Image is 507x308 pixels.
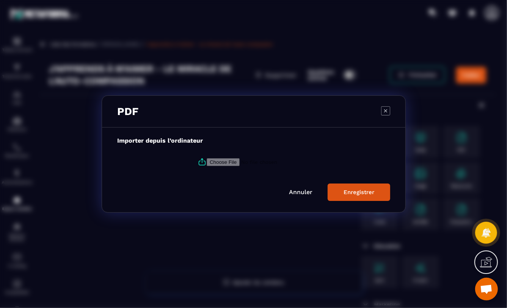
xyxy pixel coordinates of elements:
label: Importer depuis l’ordinateur [117,137,203,144]
div: Enregistrer [344,189,374,196]
a: Annuler [289,188,312,196]
h3: PDF [117,105,138,118]
button: Enregistrer [328,184,390,201]
a: Ouvrir le chat [475,278,498,300]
